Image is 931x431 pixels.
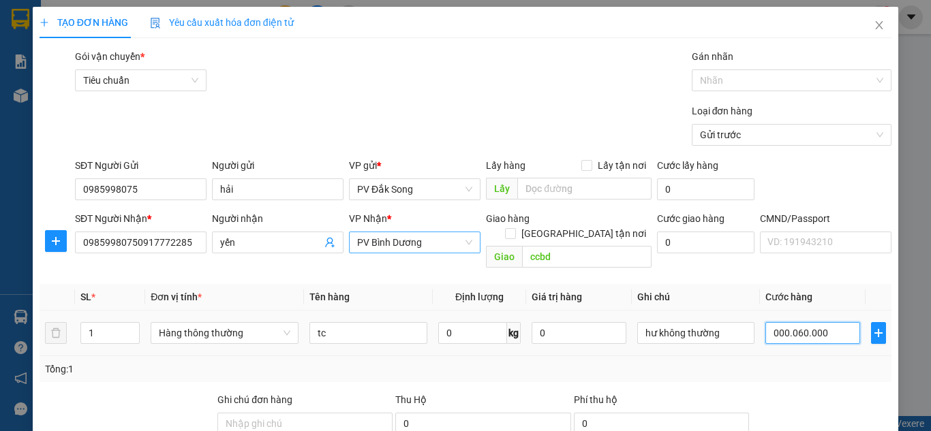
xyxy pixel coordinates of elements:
[517,178,652,199] input: Dọc đường
[151,291,202,302] span: Đơn vị tính
[486,178,517,199] span: Lấy
[150,17,294,28] span: Yêu cầu xuất hóa đơn điện tử
[657,178,754,200] input: Cước lấy hàng
[45,322,67,344] button: delete
[159,323,290,343] span: Hàng thông thường
[657,232,754,253] input: Cước giao hàng
[75,51,144,62] span: Gói vận chuyển
[357,179,472,199] span: PV Đắk Song
[349,158,480,173] div: VP gửi
[700,125,884,145] span: Gửi trước
[574,392,749,413] div: Phí thu hộ
[486,213,530,224] span: Giao hàng
[309,322,427,344] input: VD: Bàn, Ghế
[40,17,128,28] span: TẠO ĐƠN HÀNG
[692,51,733,62] label: Gán nhãn
[46,236,66,246] span: plus
[45,362,361,377] div: Tổng: 1
[395,394,427,405] span: Thu Hộ
[150,18,161,29] img: icon
[532,322,626,344] input: 0
[357,232,472,253] span: PV Bình Dương
[860,7,898,45] button: Close
[217,394,292,405] label: Ghi chú đơn hàng
[324,237,335,248] span: user-add
[632,284,761,310] th: Ghi chú
[760,211,891,226] div: CMND/Passport
[80,291,91,302] span: SL
[349,213,387,224] span: VP Nhận
[455,291,504,302] span: Định lượng
[871,322,887,344] button: plus
[45,230,67,252] button: plus
[486,160,525,171] span: Lấy hàng
[532,291,582,302] span: Giá trị hàng
[507,322,521,344] span: kg
[765,291,812,302] span: Cước hàng
[692,106,753,116] label: Loại đơn hàng
[40,18,49,27] span: plus
[212,211,344,226] div: Người nhận
[657,213,724,224] label: Cước giao hàng
[522,246,652,268] input: Dọc đường
[874,20,885,31] span: close
[637,322,755,344] input: Ghi Chú
[83,70,198,91] span: Tiêu chuẩn
[75,158,207,173] div: SĐT Người Gửi
[309,291,350,302] span: Tên hàng
[592,158,652,173] span: Lấy tận nơi
[657,160,718,171] label: Cước lấy hàng
[75,211,207,226] div: SĐT Người Nhận
[212,158,344,173] div: Người gửi
[516,226,652,241] span: [GEOGRAPHIC_DATA] tận nơi
[486,246,522,268] span: Giao
[872,328,886,338] span: plus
